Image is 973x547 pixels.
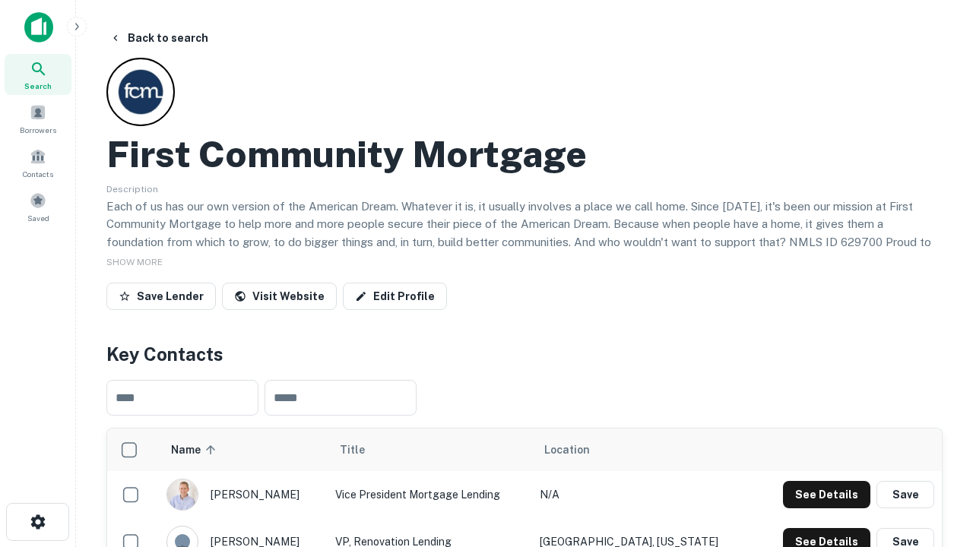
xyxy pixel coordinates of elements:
[171,441,220,459] span: Name
[106,184,158,194] span: Description
[328,428,532,471] th: Title
[5,142,71,183] a: Contacts
[5,54,71,95] a: Search
[106,132,587,176] h2: First Community Mortgage
[103,24,214,52] button: Back to search
[106,283,216,310] button: Save Lender
[5,186,71,227] a: Saved
[222,283,337,310] a: Visit Website
[24,12,53,43] img: capitalize-icon.png
[897,377,973,450] iframe: Chat Widget
[106,198,943,269] p: Each of us has our own version of the American Dream. Whatever it is, it usually involves a place...
[23,168,53,180] span: Contacts
[159,428,328,471] th: Name
[24,80,52,92] span: Search
[166,479,320,511] div: [PERSON_NAME]
[328,471,532,518] td: Vice President Mortgage Lending
[343,283,447,310] a: Edit Profile
[783,481,870,508] button: See Details
[167,479,198,510] img: 1520878720083
[106,340,943,368] h4: Key Contacts
[340,441,385,459] span: Title
[532,428,753,471] th: Location
[532,471,753,518] td: N/A
[5,98,71,139] a: Borrowers
[544,441,590,459] span: Location
[876,481,934,508] button: Save
[27,212,49,224] span: Saved
[20,124,56,136] span: Borrowers
[106,257,163,267] span: SHOW MORE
